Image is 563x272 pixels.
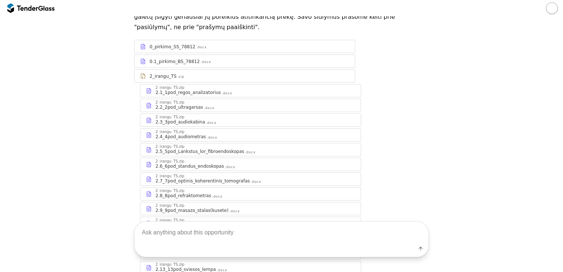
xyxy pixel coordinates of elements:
a: 2_irangu_TS.zip2.8_8pod_refraktometras.docx [140,187,361,200]
div: 2_irangu_TS.zip [155,86,184,90]
div: 2.8_8pod_refraktometras [155,193,211,199]
div: 2_irangu_TS.zip [155,101,184,104]
div: .docx [196,45,207,50]
a: 2_irangu_TS.zip2.2_2pod_ultragarsas.docx [140,99,361,112]
a: 2_irangu_TS.zip2.6_6pod_standus_endoskopas.docx [140,158,361,171]
a: 2_irangu_TS.zip2.3_3pod_audiokabina.docx [140,114,361,127]
div: .docx [251,179,261,184]
div: 2.2_2pod_ultragarsas [155,104,203,110]
a: 2_irangu_TS.zip2.4_4pod_audiometras.docx [140,128,361,142]
a: 2_irangu_TS.zip2.9_9pod_masazo_stalas(kusete).docx [140,202,361,215]
div: 2_irangu_TS.zip [155,130,184,134]
div: .zip [177,74,184,79]
a: 2_irangu_TS.zip2.1_1pod_regos_analizatorius.docx [140,84,361,97]
a: 2_irangu_TS.zip2.7_7pod_optinis_koherentinis_tomografas.docx [140,172,361,186]
div: 0_pirkimo_SS_78812 [150,44,195,50]
div: .docx [204,106,214,111]
div: 0.1_pirkimo_BS_78812 [150,59,200,64]
div: 2_irangu_TS.zip [155,115,184,119]
a: 0.1_pirkimo_BS_78812.docx [134,55,355,68]
div: 2.3_3pod_audiokabina [155,119,205,125]
a: 2_irangu_TS.zip [134,69,355,83]
div: 2.6_6pod_standus_endoskopas [155,163,224,169]
div: .docx [225,165,235,170]
div: .docx [200,60,211,64]
div: 2_irangu_TS.zip [155,204,184,208]
div: 2_irangu_TS [150,73,176,79]
div: 2.7_7pod_optinis_koherentinis_tomografas [155,178,250,184]
div: .docx [207,135,217,140]
div: 2.1_1pod_regos_analizatorius [155,90,221,95]
div: 2_irangu_TS.zip [155,174,184,178]
div: .docx [206,121,217,125]
a: 0_pirkimo_SS_78812.docx [134,40,355,53]
div: .docx [245,150,256,155]
div: 2_irangu_TS.zip [155,160,184,163]
div: 2.5_5pod_Lankstus_lor_fibroendoskopas [155,149,244,154]
div: .docx [212,194,223,199]
div: .docx [221,91,232,96]
a: 2_irangu_TS.zip2.5_5pod_Lankstus_lor_fibroendoskopas.docx [140,143,361,156]
div: 2_irangu_TS.zip [155,145,184,149]
div: 2_irangu_TS.zip [155,189,184,193]
div: 2.4_4pod_audiometras [155,134,206,140]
